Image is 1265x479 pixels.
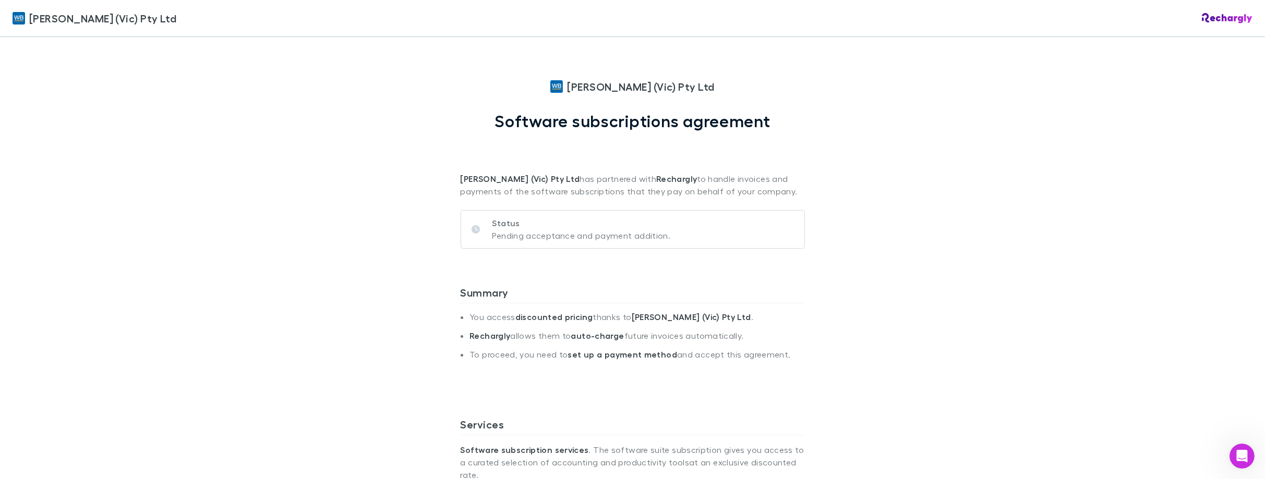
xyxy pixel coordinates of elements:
[461,131,805,198] p: has partnered with to handle invoices and payments of the software subscriptions that they pay on...
[1202,13,1252,23] img: Rechargly Logo
[469,349,804,368] li: To proceed, you need to and accept this agreement.
[469,312,804,330] li: You access thanks to .
[568,349,677,360] strong: set up a payment method
[13,12,25,24] img: William Buck (Vic) Pty Ltd's Logo
[461,445,589,455] strong: Software subscription services
[567,79,714,94] span: [PERSON_NAME] (Vic) Pty Ltd
[515,312,593,322] strong: discounted pricing
[550,80,563,93] img: William Buck (Vic) Pty Ltd's Logo
[492,217,671,229] p: Status
[632,312,751,322] strong: [PERSON_NAME] (Vic) Pty Ltd
[469,330,510,341] strong: Rechargly
[29,10,176,26] span: [PERSON_NAME] (Vic) Pty Ltd
[461,286,805,303] h3: Summary
[1230,444,1255,469] iframe: Intercom live chat
[461,174,580,184] strong: [PERSON_NAME] (Vic) Pty Ltd
[495,111,770,131] h1: Software subscriptions agreement
[469,330,804,349] li: allows them to future invoices automatically.
[571,330,624,341] strong: auto-charge
[492,229,671,242] p: Pending acceptance and payment addition.
[461,418,805,435] h3: Services
[656,174,697,184] strong: Rechargly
